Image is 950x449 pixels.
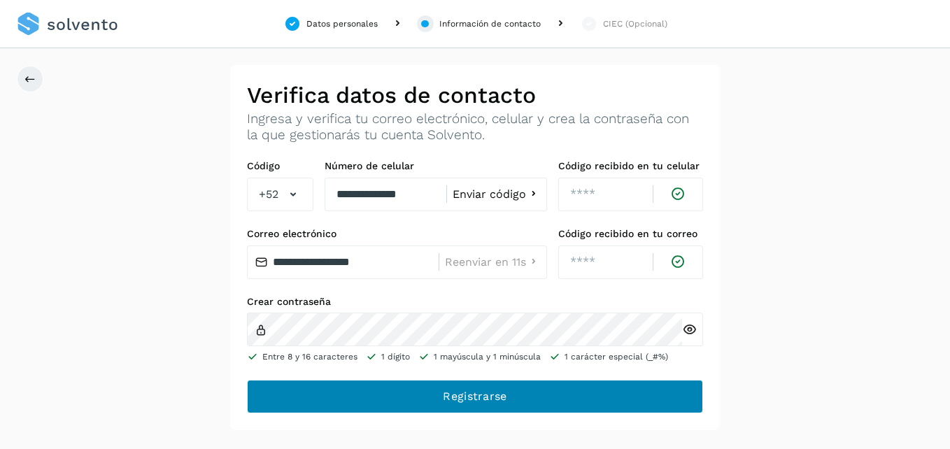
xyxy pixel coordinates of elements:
[306,17,378,30] div: Datos personales
[247,160,313,172] label: Código
[445,257,526,268] span: Reenviar en 11s
[259,186,278,203] span: +52
[247,82,703,108] h2: Verifica datos de contacto
[418,350,541,363] li: 1 mayúscula y 1 minúscula
[445,255,541,269] button: Reenviar en 11s
[439,17,541,30] div: Información de contacto
[247,380,703,413] button: Registrarse
[247,296,703,308] label: Crear contraseña
[443,389,506,404] span: Registrarse
[325,160,547,172] label: Número de celular
[247,350,357,363] li: Entre 8 y 16 caracteres
[558,228,703,240] label: Código recibido en tu correo
[453,187,541,201] button: Enviar código
[603,17,667,30] div: CIEC (Opcional)
[247,228,547,240] label: Correo electrónico
[453,189,526,200] span: Enviar código
[558,160,703,172] label: Código recibido en tu celular
[549,350,668,363] li: 1 carácter especial (_#%)
[247,111,703,143] p: Ingresa y verifica tu correo electrónico, celular y crea la contraseña con la que gestionarás tu ...
[366,350,410,363] li: 1 dígito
